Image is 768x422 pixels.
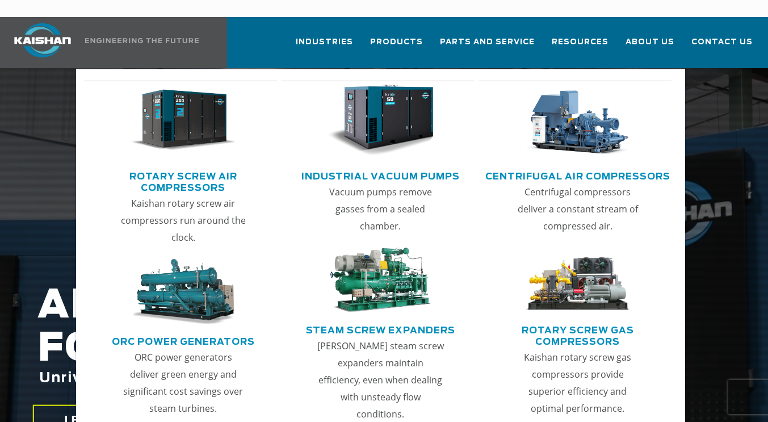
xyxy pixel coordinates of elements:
img: thumb-Rotary-Screw-Gas-Compressors [525,248,631,314]
a: Industrial Vacuum Pumps [301,166,460,183]
p: Kaishan rotary screw gas compressors provide superior efficiency and optimal performance. [514,349,643,417]
a: Resources [552,27,608,66]
span: Resources [552,36,608,49]
h2: AIR COMPRESSORS FOR THE [37,285,612,421]
a: Steam Screw Expanders [306,320,455,337]
img: thumb-ORC-Power-Generators [131,259,237,325]
a: Centrifugal Air Compressors [485,166,670,183]
a: ORC Power Generators [112,332,255,349]
p: Centrifugal compressors deliver a constant stream of compressed air. [514,183,643,235]
img: thumb-Rotary-Screw-Air-Compressors [131,85,237,156]
a: Rotary Screw Air Compressors [90,166,278,195]
span: About Us [626,36,674,49]
span: Industries [296,36,353,49]
span: Products [370,36,423,49]
a: Products [370,27,423,66]
a: Industries [296,27,353,66]
span: Unrivaled performance with up to 35% energy cost savings. [39,371,525,385]
span: Contact Us [691,36,753,49]
img: thumb-Centrifugal-Air-Compressors [525,85,631,156]
p: Vacuum pumps remove gasses from a sealed chamber. [316,183,445,235]
a: About Us [626,27,674,66]
a: Rotary Screw Gas Compressors [484,320,672,349]
a: Parts and Service [440,27,535,66]
a: Contact Us [691,27,753,66]
span: Parts and Service [440,36,535,49]
img: thumb-Industrial-Vacuum-Pumps [328,85,434,156]
p: Kaishan rotary screw air compressors run around the clock. [119,195,248,246]
p: ORC power generators deliver green energy and significant cost savings over steam turbines. [119,349,248,417]
img: thumb-Steam-Screw-Expanders [328,248,434,314]
img: Engineering the future [85,38,199,43]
